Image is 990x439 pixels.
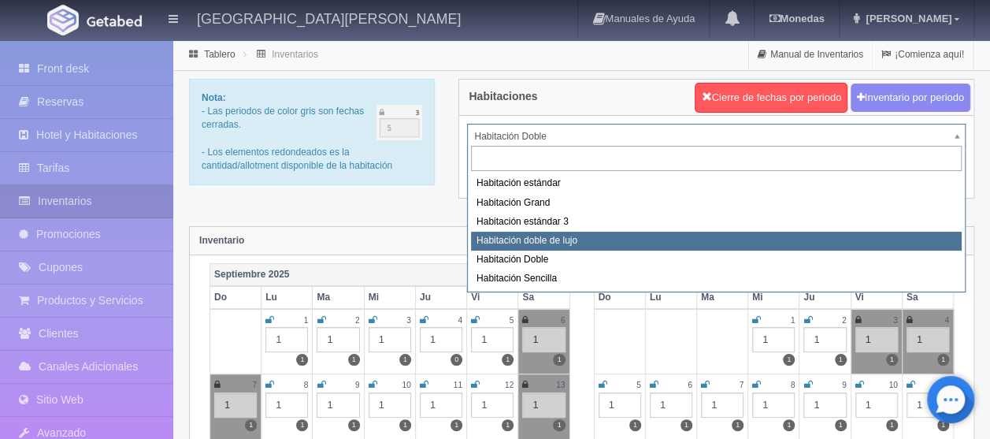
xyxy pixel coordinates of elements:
[471,270,962,288] div: Habitación Sencilla
[471,232,962,251] div: Habitación doble de lujo
[471,213,962,232] div: Habitación estándar 3
[471,174,962,193] div: Habitación estándar
[471,251,962,270] div: Habitación Doble
[471,194,962,213] div: Habitación Grand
